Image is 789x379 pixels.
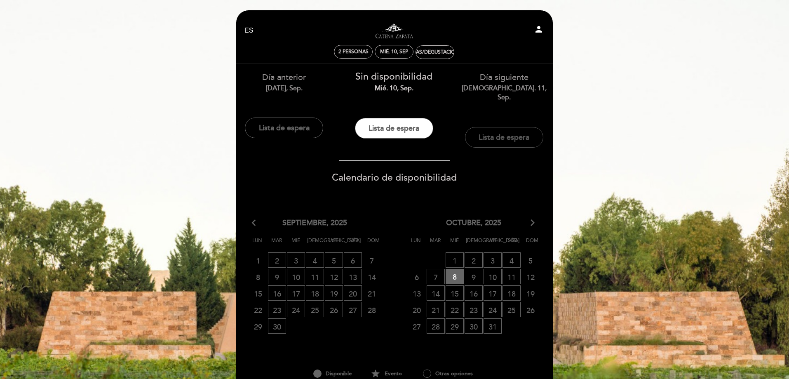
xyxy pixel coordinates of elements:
[405,49,465,55] div: Visitas/Degustaciones
[446,218,501,228] span: octubre, 2025
[287,285,305,301] span: 17
[344,252,362,268] span: 6
[446,285,464,301] span: 15
[408,319,426,334] span: 27
[427,236,444,252] span: Mar
[288,236,304,252] span: Mié
[252,218,259,228] i: arrow_back_ios
[245,118,323,138] button: Lista de espera
[503,302,521,317] span: 25
[455,72,553,102] div: Día siguiente
[332,172,457,184] span: Calendario de disponibilidad
[344,269,362,284] span: 13
[355,71,432,82] span: Sin disponibilidad
[326,236,343,252] span: Vie
[465,302,483,317] span: 23
[534,24,544,34] i: person
[408,236,424,252] span: Lun
[287,302,305,317] span: 24
[344,285,362,301] span: 20
[344,302,362,317] span: 27
[282,218,347,228] span: septiembre, 2025
[306,269,324,284] span: 11
[235,84,333,93] div: [DATE], sep.
[363,302,381,318] span: 28
[446,252,464,268] span: 1
[446,318,464,334] span: 29
[363,253,381,268] span: 7
[355,118,433,139] button: Lista de espera
[363,269,381,285] span: 14
[484,302,502,317] span: 24
[325,285,343,301] span: 19
[427,318,445,334] span: 28
[249,319,267,334] span: 29
[380,49,409,55] div: mié. 10, sep.
[503,252,521,268] span: 4
[408,269,426,285] span: 6
[325,252,343,268] span: 5
[465,318,483,334] span: 30
[306,302,324,317] span: 25
[249,236,265,252] span: Lun
[365,236,382,252] span: Dom
[307,236,324,252] span: [DEMOGRAPHIC_DATA]
[503,285,521,301] span: 18
[268,302,286,317] span: 23
[427,269,445,284] span: 7
[446,302,464,317] span: 22
[446,269,464,284] span: 8
[408,302,426,318] span: 20
[325,302,343,317] span: 26
[268,285,286,301] span: 16
[268,269,286,284] span: 9
[521,302,540,318] span: 26
[521,286,540,301] span: 19
[455,84,553,103] div: [DEMOGRAPHIC_DATA]. 11, sep.
[485,236,502,252] span: Vie
[465,269,483,285] span: 9
[249,302,267,318] span: 22
[427,285,445,301] span: 14
[235,72,333,93] div: Día anterior
[484,269,502,284] span: 10
[484,285,502,301] span: 17
[249,269,267,285] span: 8
[343,19,446,42] a: Visitas y degustaciones en La Pirámide
[249,286,267,301] span: 15
[521,269,540,285] span: 12
[346,236,362,252] span: Sáb
[306,285,324,301] span: 18
[408,286,426,301] span: 13
[534,24,544,37] button: person
[529,218,536,228] i: arrow_forward_ios
[465,285,483,301] span: 16
[287,252,305,268] span: 3
[505,236,521,252] span: Sáb
[466,236,482,252] span: [DEMOGRAPHIC_DATA]
[345,84,443,93] div: mié. 10, sep.
[363,286,381,301] span: 21
[268,252,286,268] span: 2
[338,49,369,55] span: 2 personas
[465,127,543,148] button: Lista de espera
[484,252,502,268] span: 3
[427,302,445,317] span: 21
[484,318,502,334] span: 31
[249,253,267,268] span: 1
[268,318,286,334] span: 30
[521,253,540,268] span: 5
[268,236,285,252] span: Mar
[446,236,463,252] span: Mié
[287,269,305,284] span: 10
[306,252,324,268] span: 4
[465,252,483,268] span: 2
[524,236,540,252] span: Dom
[503,269,521,284] span: 11
[325,269,343,284] span: 12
